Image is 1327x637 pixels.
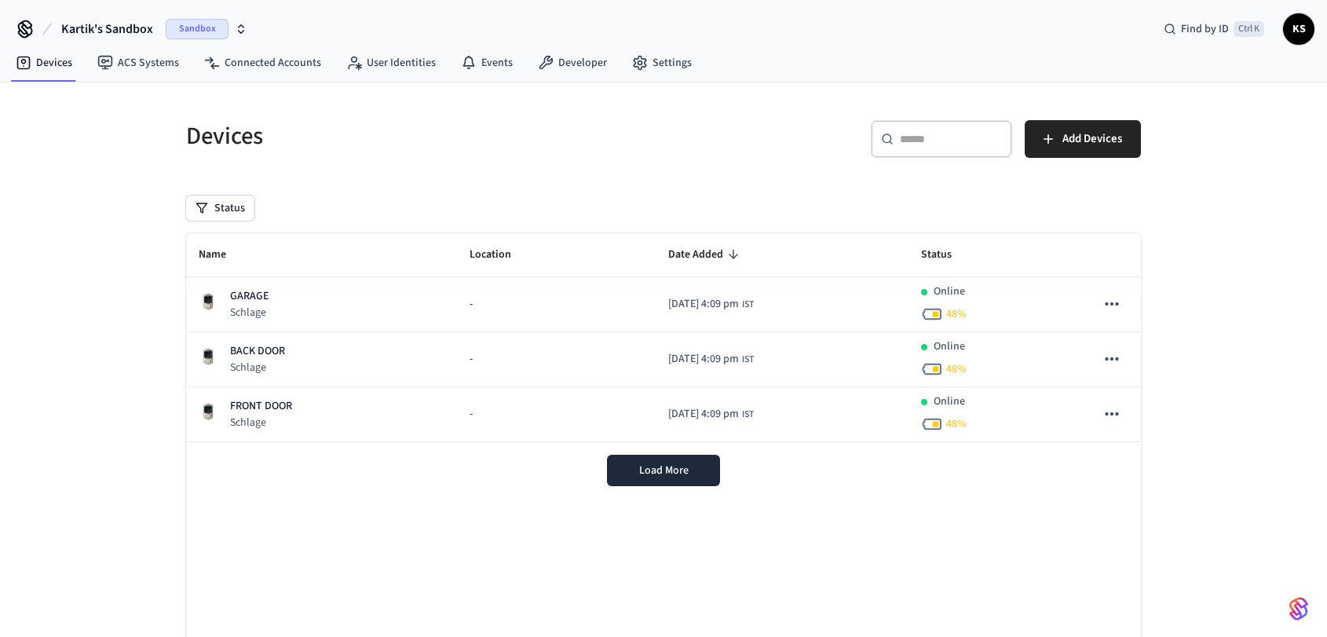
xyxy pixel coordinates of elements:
[230,305,269,320] p: Schlage
[61,20,153,38] span: Kartik's Sandbox
[199,402,218,421] img: Schlage Sense Smart Deadbolt with Camelot Trim, Front
[668,406,754,423] div: Asia/Calcutta
[1289,596,1308,621] img: SeamLogoGradient.69752ec5.svg
[742,353,754,367] span: IST
[1283,13,1314,45] button: KS
[946,361,967,377] span: 48 %
[230,360,285,375] p: Schlage
[230,398,292,415] p: FRONT DOOR
[742,298,754,312] span: IST
[448,49,525,77] a: Events
[921,243,972,267] span: Status
[192,49,334,77] a: Connected Accounts
[334,49,448,77] a: User Identities
[470,351,473,368] span: -
[1234,21,1264,37] span: Ctrl K
[85,49,192,77] a: ACS Systems
[1285,15,1313,43] span: KS
[199,243,247,267] span: Name
[1151,15,1277,43] div: Find by IDCtrl K
[668,351,739,368] span: [DATE] 4:09 pm
[934,394,965,410] p: Online
[199,347,218,366] img: Schlage Sense Smart Deadbolt with Camelot Trim, Front
[470,243,532,267] span: Location
[1025,120,1141,158] button: Add Devices
[1062,129,1122,149] span: Add Devices
[668,351,754,368] div: Asia/Calcutta
[934,284,965,300] p: Online
[525,49,620,77] a: Developer
[742,408,754,422] span: IST
[186,196,254,221] button: Status
[668,296,754,313] div: Asia/Calcutta
[946,416,967,432] span: 48 %
[620,49,704,77] a: Settings
[199,292,218,311] img: Schlage Sense Smart Deadbolt with Camelot Trim, Front
[230,343,285,360] p: BACK DOOR
[230,288,269,305] p: GARAGE
[186,233,1141,442] table: sticky table
[166,19,228,39] span: Sandbox
[639,463,689,478] span: Load More
[946,306,967,322] span: 48 %
[934,339,965,355] p: Online
[607,455,720,486] button: Load More
[186,120,654,152] h5: Devices
[230,415,292,430] p: Schlage
[668,243,744,267] span: Date Added
[470,296,473,313] span: -
[3,49,85,77] a: Devices
[668,406,739,423] span: [DATE] 4:09 pm
[668,296,739,313] span: [DATE] 4:09 pm
[1181,21,1229,37] span: Find by ID
[470,406,473,423] span: -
